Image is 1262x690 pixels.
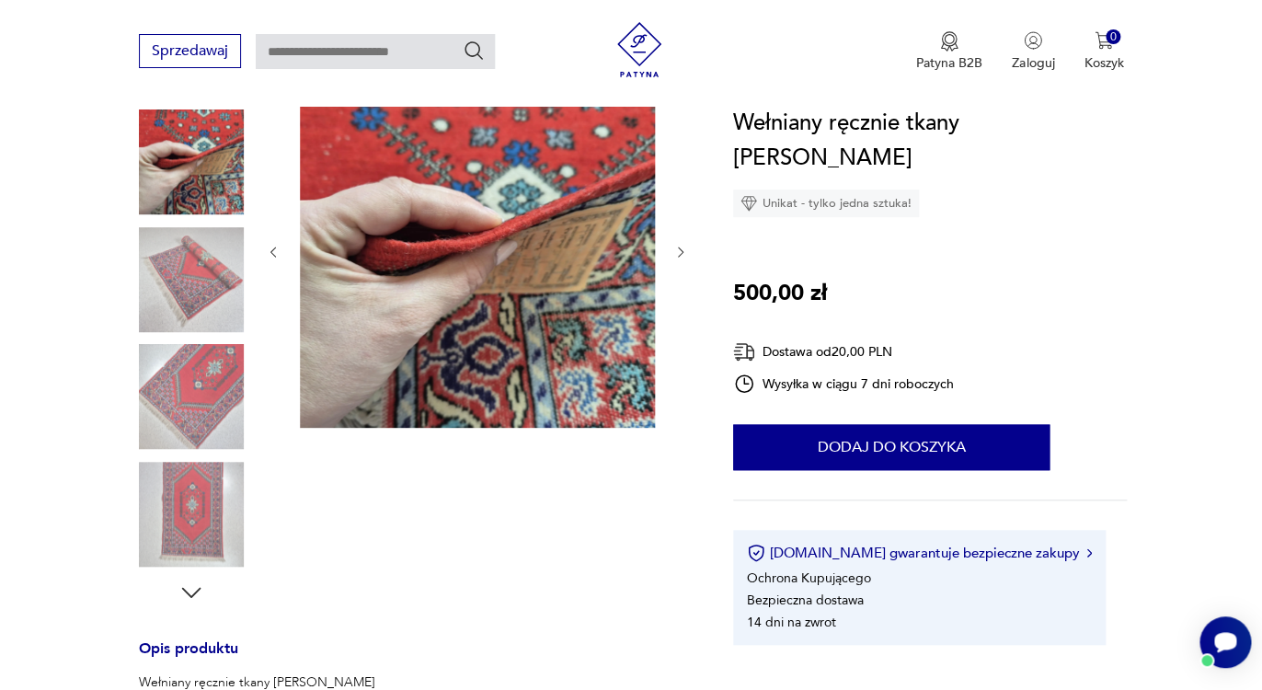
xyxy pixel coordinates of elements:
img: Patyna - sklep z meblami i dekoracjami vintage [612,22,667,77]
img: Ikona certyfikatu [747,544,765,562]
img: Ikona koszyka [1095,31,1113,50]
img: Ikona strzałki w prawo [1086,548,1092,558]
p: Patyna B2B [916,54,982,72]
a: Ikona medaluPatyna B2B [916,31,982,72]
h3: Opis produktu [139,643,689,673]
div: Wysyłka w ciągu 7 dni roboczych [733,373,954,395]
img: Zdjęcie produktu Wełniany ręcznie tkany dywan marokański [300,73,655,428]
img: Zdjęcie produktu Wełniany ręcznie tkany dywan marokański [139,227,244,332]
button: Zaloguj [1012,31,1054,72]
iframe: Smartsupp widget button [1199,616,1251,668]
div: Dostawa od 20,00 PLN [733,340,954,363]
p: Koszyk [1084,54,1123,72]
h1: Wełniany ręcznie tkany [PERSON_NAME] [733,106,1127,176]
p: Zaloguj [1012,54,1054,72]
img: Ikona medalu [940,31,958,52]
li: 14 dni na zwrot [747,614,836,631]
img: Ikonka użytkownika [1024,31,1042,50]
button: Dodaj do koszyka [733,424,1050,470]
button: 0Koszyk [1084,31,1123,72]
p: 500,00 zł [733,276,827,311]
button: [DOMAIN_NAME] gwarantuje bezpieczne zakupy [747,544,1092,562]
img: Zdjęcie produktu Wełniany ręcznie tkany dywan marokański [139,462,244,567]
img: Ikona diamentu [740,195,757,212]
li: Bezpieczna dostawa [747,592,864,609]
div: 0 [1106,29,1121,45]
div: Unikat - tylko jedna sztuka! [733,190,919,217]
button: Patyna B2B [916,31,982,72]
a: Sprzedawaj [139,46,241,59]
img: Zdjęcie produktu Wełniany ręcznie tkany dywan marokański [139,344,244,449]
li: Ochrona Kupującego [747,569,871,587]
img: Zdjęcie produktu Wełniany ręcznie tkany dywan marokański [139,109,244,214]
button: Szukaj [463,40,485,62]
button: Sprzedawaj [139,34,241,68]
img: Ikona dostawy [733,340,755,363]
